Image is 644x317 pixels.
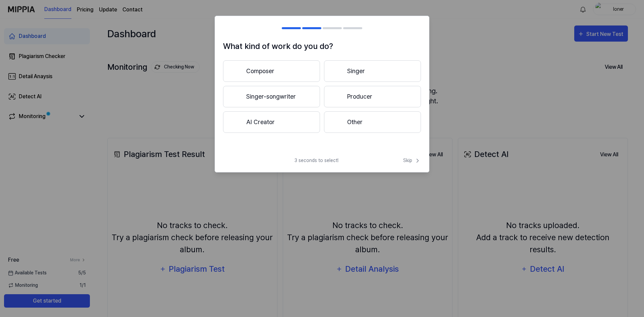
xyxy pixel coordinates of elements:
[403,157,421,164] span: Skip
[324,86,421,107] button: Producer
[324,60,421,82] button: Singer
[294,157,338,164] span: 3 seconds to select!
[324,111,421,133] button: Other
[223,60,320,82] button: Composer
[223,111,320,133] button: AI Creator
[402,157,421,164] button: Skip
[223,86,320,107] button: Singer-songwriter
[223,40,421,52] h1: What kind of work do you do?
